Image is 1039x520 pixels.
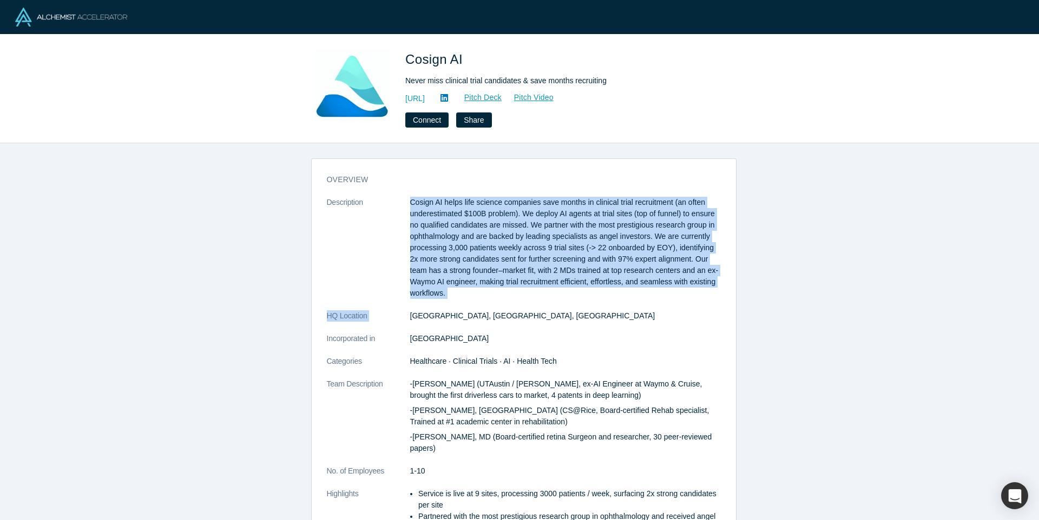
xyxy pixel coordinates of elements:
p: -[PERSON_NAME], [GEOGRAPHIC_DATA] (CS@Rice, Board-certified Rehab specialist, Trained at #1 acade... [410,405,721,428]
dd: [GEOGRAPHIC_DATA], [GEOGRAPHIC_DATA], [GEOGRAPHIC_DATA] [410,310,721,322]
span: Cosign AI [405,52,466,66]
dd: [GEOGRAPHIC_DATA] [410,333,721,344]
a: [URL] [405,93,425,104]
h3: overview [327,174,706,185]
dt: Description [327,197,410,310]
div: Never miss clinical trial candidates & save months recruiting [405,75,708,86]
a: Pitch Deck [452,91,502,104]
span: Healthcare · Clinical Trials · AI · Health Tech [410,357,557,365]
dt: Categories [327,356,410,378]
dt: Incorporated in [327,333,410,356]
p: -[PERSON_NAME] (UTAustin / [PERSON_NAME], ex-AI Engineer at Waymo & Cruise, brought the first dri... [410,378,721,401]
dt: No. of Employees [327,465,410,488]
button: Share [456,112,491,128]
img: Cosign AI's Logo [314,50,390,125]
a: Pitch Video [502,91,554,104]
button: Connect [405,112,449,128]
dt: HQ Location [327,310,410,333]
dd: 1-10 [410,465,721,477]
img: Alchemist Logo [15,8,127,26]
li: Service is live at 9 sites, processing 3000 patients / week, surfacing 2x strong candidates per site [418,488,721,511]
dt: Team Description [327,378,410,465]
p: Cosign AI helps life science companies save months in clinical trial recruitment (an often undere... [410,197,721,299]
p: -[PERSON_NAME], MD (Board-certified retina Surgeon and researcher, 30 peer-reviewed papers) [410,431,721,454]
